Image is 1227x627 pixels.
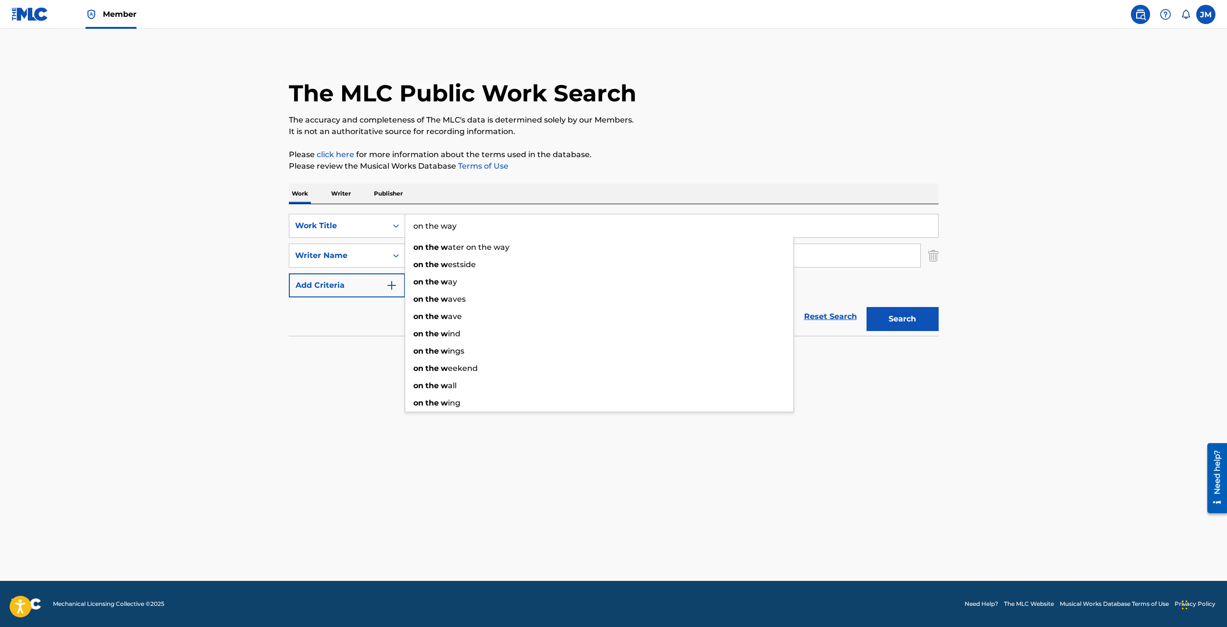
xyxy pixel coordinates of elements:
a: The MLC Website [1004,600,1054,608]
strong: on [413,364,423,373]
p: Writer [328,184,354,204]
a: click here [317,150,354,159]
img: 9d2ae6d4665cec9f34b9.svg [386,280,397,291]
p: Please review the Musical Works Database [289,160,939,172]
strong: on [413,260,423,269]
strong: w [441,295,448,304]
iframe: Chat Widget [1179,581,1227,627]
strong: on [413,312,423,321]
div: User Menu [1196,5,1215,24]
p: Please for more information about the terms used in the database. [289,149,939,160]
span: ater on the way [448,243,509,252]
strong: on [413,277,423,286]
strong: w [441,364,448,373]
a: Musical Works Database Terms of Use [1060,600,1169,608]
strong: on [413,243,423,252]
a: Reset Search [799,306,862,327]
img: Delete Criterion [928,244,939,268]
a: Need Help? [965,600,998,608]
strong: on [413,381,423,390]
img: Top Rightsholder [86,9,97,20]
strong: the [425,243,439,252]
p: It is not an authoritative source for recording information. [289,126,939,137]
strong: the [425,277,439,286]
strong: the [425,312,439,321]
img: logo [12,598,41,610]
strong: the [425,381,439,390]
strong: on [413,329,423,338]
span: Member [103,9,136,20]
strong: w [441,398,448,407]
strong: the [425,260,439,269]
a: Public Search [1131,5,1150,24]
strong: w [441,346,448,356]
p: Work [289,184,311,204]
span: all [448,381,457,390]
strong: w [441,329,448,338]
h1: The MLC Public Work Search [289,79,636,108]
strong: on [413,346,423,356]
iframe: Resource Center [1200,440,1227,517]
img: help [1160,9,1171,20]
img: search [1135,9,1146,20]
span: ay [448,277,457,286]
div: Writer Name [295,250,382,261]
span: ings [448,346,464,356]
p: Publisher [371,184,406,204]
strong: the [425,364,439,373]
strong: on [413,295,423,304]
strong: w [441,260,448,269]
div: Help [1156,5,1175,24]
strong: w [441,243,448,252]
strong: on [413,398,423,407]
strong: w [441,381,448,390]
span: estside [448,260,476,269]
p: The accuracy and completeness of The MLC's data is determined solely by our Members. [289,114,939,126]
div: Notifications [1181,10,1190,19]
a: Terms of Use [456,161,508,171]
strong: the [425,295,439,304]
div: Drag [1182,590,1188,619]
img: MLC Logo [12,7,49,21]
span: ave [448,312,462,321]
button: Search [867,307,939,331]
strong: w [441,277,448,286]
div: Work Title [295,220,382,232]
button: Add Criteria [289,273,405,297]
form: Search Form [289,214,939,336]
strong: the [425,398,439,407]
a: Privacy Policy [1175,600,1215,608]
strong: the [425,346,439,356]
span: ind [448,329,460,338]
span: aves [448,295,466,304]
strong: w [441,312,448,321]
strong: the [425,329,439,338]
span: eekend [448,364,478,373]
span: ing [448,398,460,407]
span: Mechanical Licensing Collective © 2025 [53,600,164,608]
